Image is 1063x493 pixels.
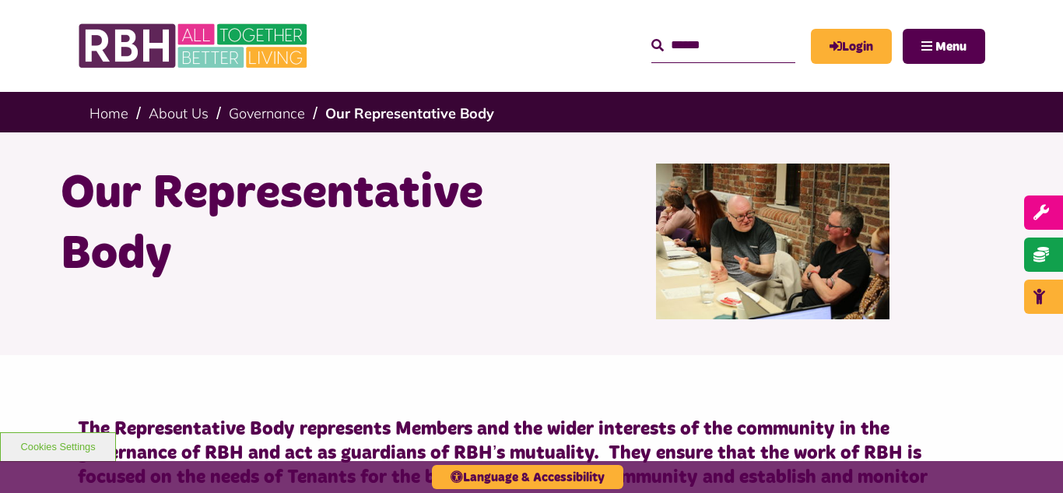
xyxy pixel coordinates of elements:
iframe: Netcall Web Assistant for live chat [993,423,1063,493]
a: Governance [229,104,305,122]
a: Our Representative Body [325,104,494,122]
a: MyRBH [811,29,892,64]
img: Rep Body [656,164,889,319]
button: Language & Accessibility [432,465,623,489]
h1: Our Representative Body [61,164,520,285]
a: About Us [149,104,209,122]
a: Home [89,104,128,122]
button: Navigation [903,29,985,64]
span: Menu [935,40,967,53]
img: RBH [78,16,311,76]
